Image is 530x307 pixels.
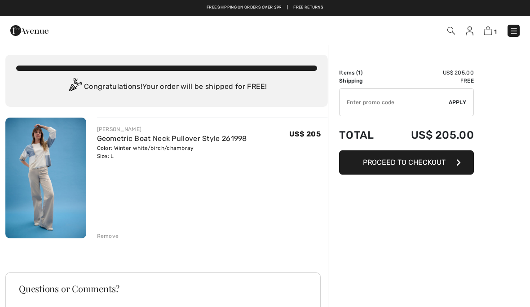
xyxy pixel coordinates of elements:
[16,78,317,96] div: Congratulations! Your order will be shipped for FREE!
[509,26,518,35] img: Menu
[10,22,49,39] img: 1ère Avenue
[97,144,247,160] div: Color: Winter white/birch/chambray Size: L
[494,28,497,35] span: 1
[287,4,288,11] span: |
[66,78,84,96] img: Congratulation2.svg
[363,158,446,167] span: Proceed to Checkout
[339,77,387,85] td: Shipping
[10,26,49,34] a: 1ère Avenue
[339,150,474,175] button: Proceed to Checkout
[97,125,247,133] div: [PERSON_NAME]
[484,25,497,36] a: 1
[5,118,86,238] img: Geometric Boat Neck Pullover Style 261998
[19,284,307,293] h3: Questions or Comments?
[97,134,247,143] a: Geometric Boat Neck Pullover Style 261998
[387,120,474,150] td: US$ 205.00
[339,120,387,150] td: Total
[466,26,473,35] img: My Info
[447,27,455,35] img: Search
[387,77,474,85] td: Free
[339,69,387,77] td: Items ( )
[358,70,361,76] span: 1
[207,4,282,11] a: Free shipping on orders over $99
[289,130,321,138] span: US$ 205
[340,89,449,116] input: Promo code
[484,26,492,35] img: Shopping Bag
[293,4,323,11] a: Free Returns
[97,232,119,240] div: Remove
[449,98,467,106] span: Apply
[387,69,474,77] td: US$ 205.00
